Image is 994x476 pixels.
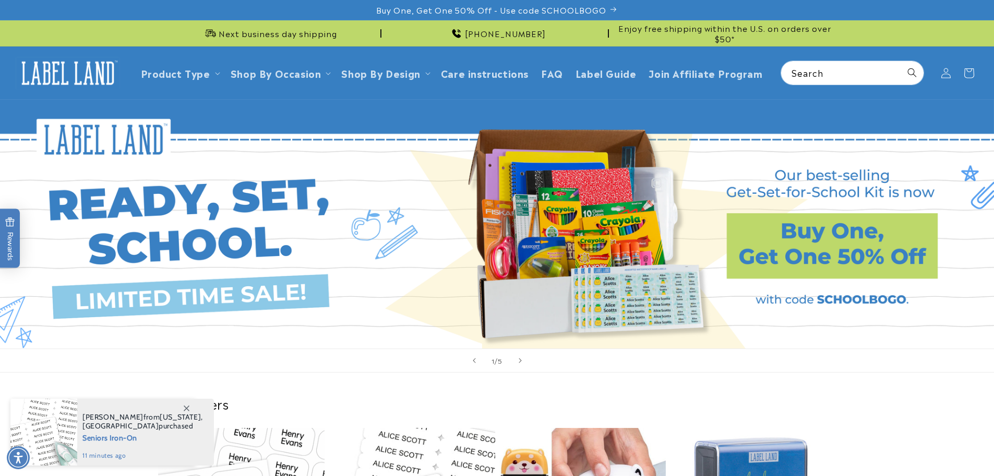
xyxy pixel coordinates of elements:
span: Shop By Occasion [231,67,321,79]
span: [PERSON_NAME] [82,412,143,422]
h2: Best sellers [158,396,836,412]
span: [PHONE_NUMBER] [465,28,546,39]
div: Announcement [386,20,609,46]
img: Label Land [16,57,120,89]
span: Care instructions [441,67,529,79]
span: Join Affiliate Program [649,67,762,79]
a: Shop By Design [341,66,420,80]
summary: Shop By Design [335,61,434,85]
span: [US_STATE] [160,412,201,422]
summary: Product Type [135,61,224,85]
span: Rewards [5,217,15,260]
span: [GEOGRAPHIC_DATA] [82,421,159,431]
a: Label Guide [569,61,643,85]
div: Accessibility Menu [7,446,30,469]
span: FAQ [541,67,563,79]
span: Next business day shipping [219,28,337,39]
a: Product Type [141,66,210,80]
span: 5 [498,355,502,366]
span: Enjoy free shipping within the U.S. on orders over $50* [613,23,836,43]
a: Label Land [12,53,124,93]
span: from , purchased [82,413,203,431]
button: Previous slide [463,349,486,372]
a: Care instructions [435,61,535,85]
button: Next slide [509,349,532,372]
button: Search [901,61,924,84]
a: FAQ [535,61,569,85]
iframe: Gorgias live chat messenger [890,431,984,466]
a: Join Affiliate Program [642,61,769,85]
span: / [495,355,498,366]
span: 1 [492,355,495,366]
summary: Shop By Occasion [224,61,336,85]
div: Announcement [158,20,381,46]
span: Buy One, Get One 50% Off - Use code SCHOOLBOGO [376,5,606,15]
div: Announcement [613,20,836,46]
span: Label Guide [576,67,637,79]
